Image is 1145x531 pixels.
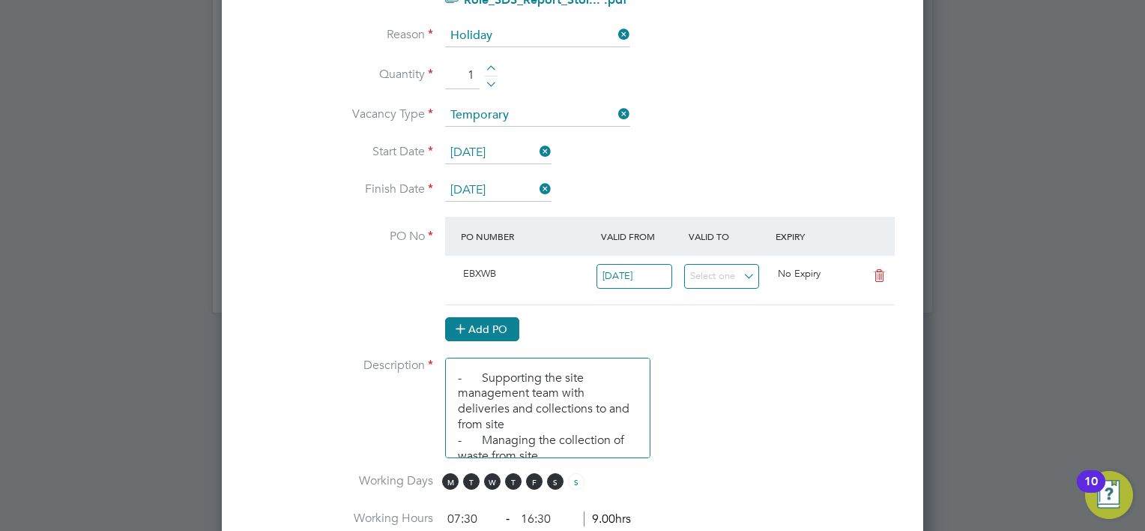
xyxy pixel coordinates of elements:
[1084,481,1098,501] div: 10
[445,179,552,202] input: Select one
[445,25,630,47] input: Select one
[442,473,459,490] span: M
[503,511,513,526] span: ‐
[547,473,564,490] span: S
[505,473,522,490] span: T
[246,144,433,160] label: Start Date
[684,264,760,289] input: Select one
[246,229,433,244] label: PO No
[246,473,433,489] label: Working Days
[445,317,519,341] button: Add PO
[246,106,433,122] label: Vacancy Type
[484,473,501,490] span: W
[526,473,543,490] span: F
[463,473,480,490] span: T
[772,223,859,250] div: Expiry
[463,267,496,280] span: EBXWB
[778,267,821,280] span: No Expiry
[596,264,672,289] input: Select one
[246,358,433,373] label: Description
[584,511,631,526] span: 9.00hrs
[445,142,552,164] input: Select one
[457,223,597,250] div: PO Number
[246,27,433,43] label: Reason
[1085,471,1133,519] button: Open Resource Center, 10 new notifications
[246,511,433,526] label: Working Hours
[246,67,433,82] label: Quantity
[246,181,433,197] label: Finish Date
[685,223,773,250] div: Valid To
[597,223,685,250] div: Valid From
[445,104,630,127] input: Select one
[568,473,584,490] span: S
